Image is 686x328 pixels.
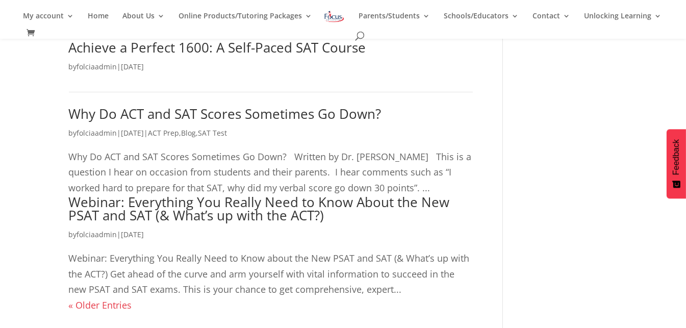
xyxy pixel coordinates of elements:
a: About Us [122,12,165,30]
button: Feedback - Show survey [667,129,686,198]
a: folciaadmin [77,62,117,71]
a: folciaadmin [77,230,117,239]
span: [DATE] [121,128,144,138]
a: ACT Prep [148,128,180,138]
span: Feedback [672,139,681,175]
article: Webinar: Everything You Really Need to Know about the New PSAT and SAT (& What’s up with the ACT?... [69,195,473,297]
a: Webinar: Everything You Really Need to Know About the New PSAT and SAT (& What’s up with the ACT?) [69,193,450,224]
a: « Older Entries [69,299,132,311]
a: SAT Test [198,128,227,138]
a: Schools/Educators [444,12,519,30]
a: Home [88,12,109,30]
a: Contact [533,12,571,30]
span: [DATE] [121,230,144,239]
a: Online Products/Tutoring Packages [179,12,312,30]
article: Why Do ACT and SAT Scores Sometimes Go Down? Written by Dr. [PERSON_NAME] This is a question I he... [69,107,473,195]
a: Parents/Students [359,12,430,30]
span: [DATE] [121,62,144,71]
a: My account [23,12,74,30]
img: Focus on Learning [323,9,345,24]
a: Blog [182,128,196,138]
a: Why Do ACT and SAT Scores Sometimes Go Down? [69,105,382,123]
p: by | [69,227,473,250]
a: folciaadmin [77,128,117,138]
a: Unlocking Learning [585,12,662,30]
p: by | | , , [69,125,473,149]
a: Achieve a Perfect 1600: A Self-Paced SAT Course [69,38,366,57]
p: by | [69,59,473,83]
